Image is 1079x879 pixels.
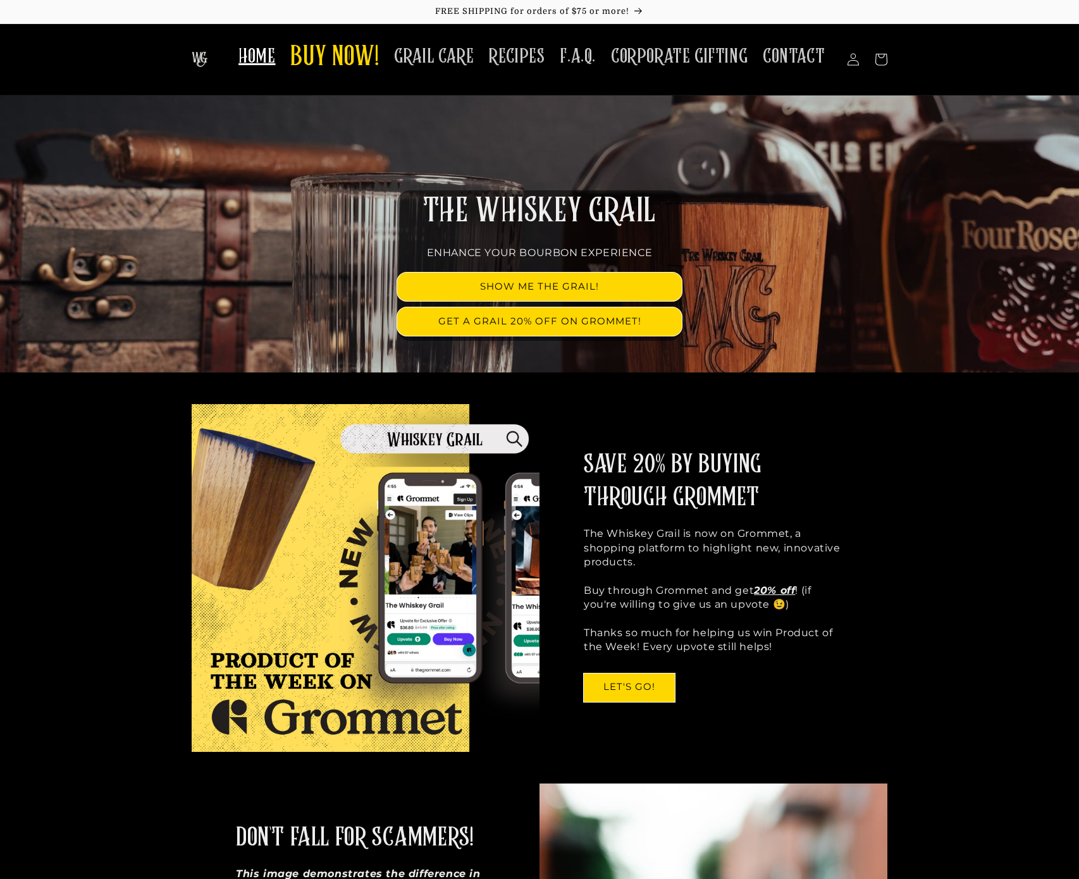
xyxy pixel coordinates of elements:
p: The Whiskey Grail is now on Grommet, a shopping platform to highlight new, innovative products. B... [584,527,843,655]
a: CONTACT [755,37,832,77]
a: BUY NOW! [283,33,386,83]
span: HOME [238,44,275,69]
span: THE WHISKEY GRAIL [423,195,656,228]
span: GRAIL CARE [394,44,474,69]
span: ENHANCE YOUR BOURBON EXPERIENCE [427,247,653,259]
a: LET'S GO! [584,673,675,702]
a: F.A.Q. [552,37,603,77]
span: F.A.Q. [560,44,596,69]
a: GRAIL CARE [386,37,481,77]
a: HOME [231,37,283,77]
span: CORPORATE GIFTING [611,44,748,69]
a: CORPORATE GIFTING [603,37,755,77]
h2: DON'T FALL FOR SCAMMERS! [236,821,473,854]
a: GET A GRAIL 20% OFF ON GROMMET! [397,307,682,336]
h2: SAVE 20% BY BUYING THROUGH GROMMET [584,448,843,514]
a: SHOW ME THE GRAIL! [397,273,682,301]
p: FREE SHIPPING for orders of $75 or more! [13,6,1066,17]
a: RECIPES [481,37,552,77]
span: CONTACT [763,44,825,69]
span: BUY NOW! [290,40,379,75]
strong: 20% off [754,584,795,596]
span: RECIPES [489,44,545,69]
img: The Whiskey Grail [192,52,207,67]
